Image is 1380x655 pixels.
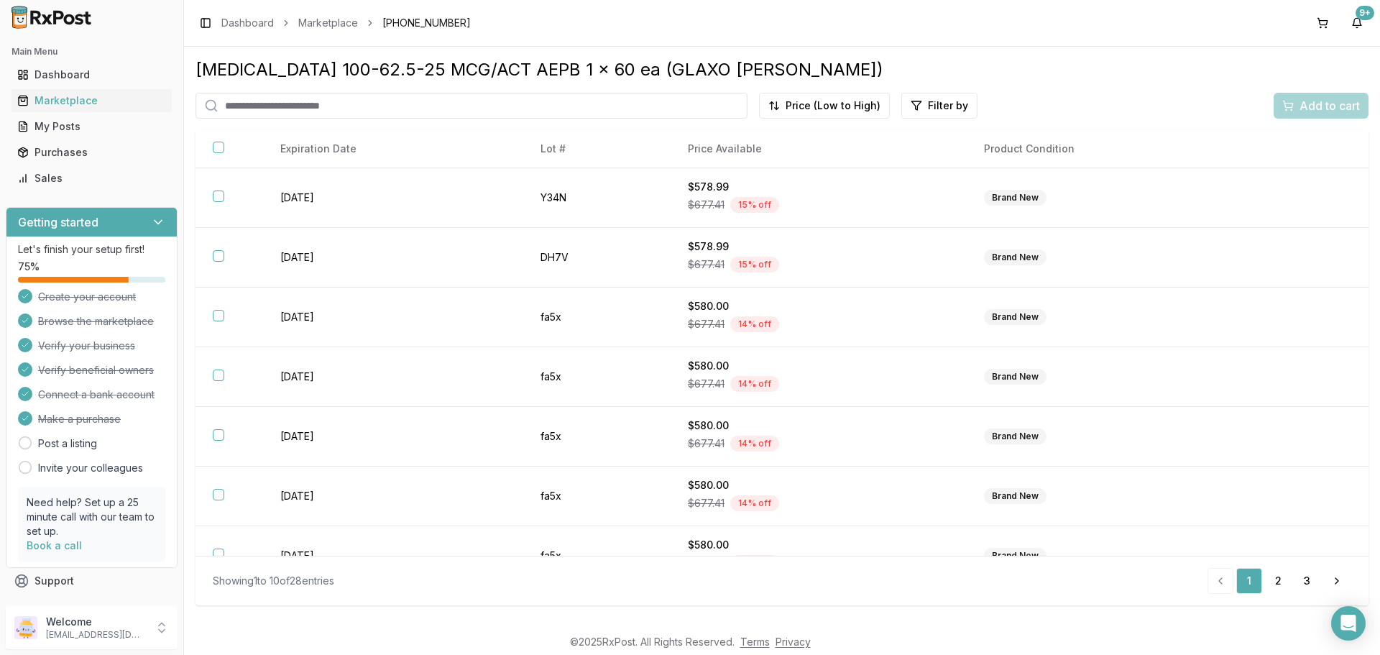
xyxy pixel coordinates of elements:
[38,363,154,377] span: Verify beneficial owners
[6,6,98,29] img: RxPost Logo
[263,526,523,586] td: [DATE]
[17,68,166,82] div: Dashboard
[688,299,949,313] div: $580.00
[688,257,724,272] span: $677.41
[759,93,890,119] button: Price (Low to High)
[6,167,178,190] button: Sales
[11,114,172,139] a: My Posts
[688,359,949,373] div: $580.00
[18,260,40,274] span: 75 %
[6,568,178,594] button: Support
[523,407,671,467] td: fa5x
[263,288,523,347] td: [DATE]
[688,478,949,493] div: $580.00
[38,339,135,353] span: Verify your business
[46,615,146,629] p: Welcome
[38,436,97,451] a: Post a listing
[786,99,880,113] span: Price (Low to High)
[18,242,165,257] p: Let's finish your setup first!
[1265,568,1291,594] a: 2
[688,239,949,254] div: $578.99
[221,16,471,30] nav: breadcrumb
[740,636,770,648] a: Terms
[263,168,523,228] td: [DATE]
[730,257,779,272] div: 15 % off
[688,317,724,331] span: $677.41
[213,574,334,588] div: Showing 1 to 10 of 28 entries
[27,495,157,539] p: Need help? Set up a 25 minute call with our team to set up.
[688,418,949,433] div: $580.00
[523,130,671,168] th: Lot #
[688,198,724,212] span: $677.41
[46,629,146,641] p: [EMAIL_ADDRESS][DOMAIN_NAME]
[263,407,523,467] td: [DATE]
[17,171,166,185] div: Sales
[688,538,949,552] div: $580.00
[27,539,82,551] a: Book a call
[34,600,83,614] span: Feedback
[38,314,154,329] span: Browse the marketplace
[984,190,1046,206] div: Brand New
[382,16,471,30] span: [PHONE_NUMBER]
[11,62,172,88] a: Dashboard
[688,377,724,391] span: $677.41
[730,495,779,511] div: 14 % off
[263,130,523,168] th: Expiration Date
[984,249,1046,265] div: Brand New
[11,139,172,165] a: Purchases
[6,594,178,620] button: Feedback
[967,130,1261,168] th: Product Condition
[984,369,1046,385] div: Brand New
[688,436,724,451] span: $677.41
[984,309,1046,325] div: Brand New
[18,214,98,231] h3: Getting started
[984,488,1046,504] div: Brand New
[1356,6,1374,20] div: 9+
[523,526,671,586] td: fa5x
[730,436,779,452] div: 14 % off
[6,89,178,112] button: Marketplace
[6,141,178,164] button: Purchases
[523,467,671,526] td: fa5x
[1345,12,1368,35] button: 9+
[1236,568,1262,594] a: 1
[1331,606,1366,641] div: Open Intercom Messenger
[730,316,779,332] div: 14 % off
[688,496,724,510] span: $677.41
[671,130,967,168] th: Price Available
[730,376,779,392] div: 14 % off
[298,16,358,30] a: Marketplace
[523,288,671,347] td: fa5x
[263,467,523,526] td: [DATE]
[984,548,1046,564] div: Brand New
[195,58,1368,81] div: [MEDICAL_DATA] 100-62.5-25 MCG/ACT AEPB 1 x 60 ea (GLAXO [PERSON_NAME])
[38,461,143,475] a: Invite your colleagues
[11,88,172,114] a: Marketplace
[17,145,166,160] div: Purchases
[688,556,724,570] span: $677.41
[523,347,671,407] td: fa5x
[730,197,779,213] div: 15 % off
[688,180,949,194] div: $578.99
[263,228,523,288] td: [DATE]
[984,429,1046,444] div: Brand New
[14,616,37,639] img: User avatar
[523,168,671,228] td: Y34N
[523,228,671,288] td: DH7V
[38,388,155,402] span: Connect a bank account
[1294,568,1320,594] a: 3
[17,119,166,134] div: My Posts
[38,412,121,426] span: Make a purchase
[38,290,136,304] span: Create your account
[730,555,779,571] div: 14 % off
[1322,568,1351,594] a: Go to next page
[221,16,274,30] a: Dashboard
[6,115,178,138] button: My Posts
[1207,568,1351,594] nav: pagination
[11,46,172,58] h2: Main Menu
[928,99,968,113] span: Filter by
[901,93,977,119] button: Filter by
[6,63,178,86] button: Dashboard
[17,93,166,108] div: Marketplace
[263,347,523,407] td: [DATE]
